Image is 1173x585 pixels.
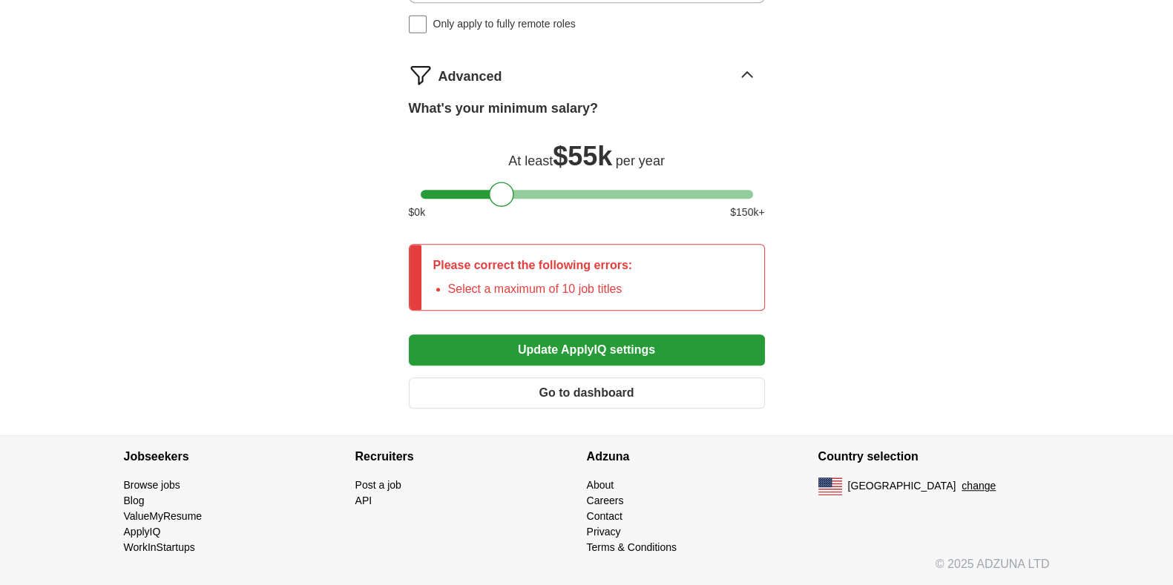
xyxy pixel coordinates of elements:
a: WorkInStartups [124,541,195,553]
p: Please correct the following errors: [433,257,633,274]
input: Only apply to fully remote roles [409,15,427,33]
span: Advanced [438,67,502,87]
span: $ 0 k [409,205,426,220]
a: Terms & Conditions [587,541,677,553]
h4: Country selection [818,436,1050,477]
label: What's your minimum salary? [409,99,598,119]
span: Only apply to fully remote roles [433,16,575,32]
span: $ 55k [553,141,612,171]
li: Select a maximum of 10 job titles [448,280,633,298]
a: API [355,495,372,506]
a: Browse jobs [124,479,180,491]
span: $ 150 k+ [730,205,764,220]
img: filter [409,63,433,87]
span: [GEOGRAPHIC_DATA] [848,478,956,494]
button: Go to dashboard [409,377,765,409]
button: Update ApplyIQ settings [409,334,765,366]
div: © 2025 ADZUNA LTD [112,555,1062,585]
button: change [962,478,996,494]
a: About [587,479,614,491]
a: Careers [587,495,624,506]
a: Privacy [587,526,621,538]
a: ValueMyResume [124,510,203,522]
img: US flag [818,477,842,495]
a: Blog [124,495,145,506]
a: Contact [587,510,622,522]
span: At least [508,153,553,168]
a: ApplyIQ [124,526,161,538]
span: per year [616,153,665,168]
a: Post a job [355,479,401,491]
